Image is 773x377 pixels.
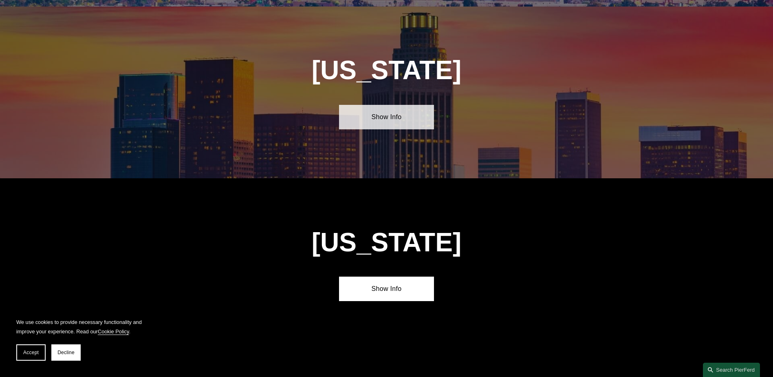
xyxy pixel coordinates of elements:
section: Cookie banner [8,309,155,369]
a: Search this site [703,363,760,377]
h1: [US_STATE] [268,228,505,257]
span: Accept [23,350,39,355]
span: Decline [57,350,75,355]
a: Cookie Policy [98,328,129,335]
button: Decline [51,344,81,361]
p: We use cookies to provide necessary functionality and improve your experience. Read our . [16,317,147,336]
a: Show Info [339,105,434,129]
a: Show Info [339,277,434,301]
h1: [US_STATE] [268,55,505,85]
button: Accept [16,344,46,361]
